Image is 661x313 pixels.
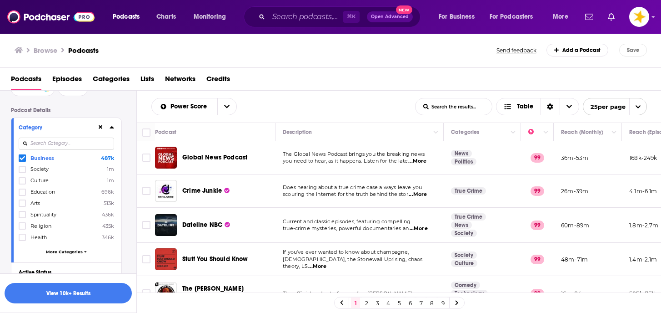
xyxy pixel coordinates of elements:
div: Podcast [155,127,176,138]
button: Category [19,122,97,133]
p: 99 [531,153,544,162]
a: Networks [165,72,195,90]
button: More Categories [19,249,114,254]
button: Choose View [496,98,579,115]
button: Active Status [19,267,114,278]
a: True Crime [451,187,486,195]
button: Column Actions [431,127,441,138]
button: open menu [583,98,647,115]
span: Culture [30,177,49,184]
button: Save [619,44,647,56]
button: Column Actions [508,127,519,138]
p: 99 [531,255,544,264]
span: Does hearing about a true crime case always leave you [283,184,422,190]
input: Search podcasts, credits, & more... [269,10,343,24]
span: you need to hear, as it happens. Listen for the late [283,158,408,164]
span: ...More [408,158,426,165]
span: scouring the internet for the truth behind the stor [283,191,408,197]
span: true-crime mysteries, powerful documentaries an [283,225,409,231]
a: 9 [438,298,447,308]
span: The Global News Podcast brings you the breaking news [283,151,425,157]
a: 8 [427,298,436,308]
span: [DEMOGRAPHIC_DATA], the Stonewall Uprising, chaos theory, LS [283,256,422,270]
a: Global News Podcast [155,147,177,169]
span: Society [30,166,49,172]
span: Dateline NBC [182,221,222,229]
span: Has Guests [15,87,41,92]
a: Episodes [52,72,82,90]
p: 168k-249k [629,154,657,162]
a: Crime Junkie [182,186,230,195]
span: The official podcast of comedian [PERSON_NAME]. [283,290,413,297]
p: 99 [531,186,544,195]
span: 513k [104,200,114,206]
span: Toggle select row [142,255,150,263]
img: Podchaser - Follow, Share and Rate Podcasts [7,8,95,26]
span: Current and classic episodes, featuring compelling [283,218,411,225]
span: Charts [156,10,176,23]
span: Active [66,87,80,92]
img: Stuff You Should Know [155,248,177,270]
a: Culture [451,260,477,267]
a: 1 [351,298,360,308]
span: 436k [102,211,114,218]
span: For Podcasters [490,10,533,23]
span: Toggle select row [142,187,150,195]
span: More [553,10,568,23]
span: 1m [107,166,114,172]
a: Dateline NBC [155,214,177,236]
img: User Profile [629,7,649,27]
h2: Choose List sort [151,98,237,115]
span: Business [30,155,54,161]
img: The Joe Rogan Experience [155,282,177,304]
a: Credits [206,72,230,90]
button: Open AdvancedNew [367,11,413,22]
div: Active Status [19,269,108,276]
a: Society [451,230,477,237]
span: Toggle select row [142,154,150,162]
span: ...More [308,263,326,270]
a: Categories [93,72,130,90]
button: Send feedback [494,46,539,54]
span: Monitoring [194,10,226,23]
p: 99 [531,221,544,230]
div: Category [19,124,91,131]
span: ...More [410,225,428,232]
a: 3 [373,298,382,308]
span: New [396,5,412,14]
span: Toggle select row [142,221,150,229]
a: Technology [451,290,488,297]
h3: Browse [34,46,57,55]
a: Society [451,251,477,259]
span: Table [517,103,533,110]
a: Dateline NBC [182,221,230,230]
a: Charts [150,10,181,24]
p: 4.1m-6.1m [629,187,657,195]
div: Power Score [528,127,541,138]
span: 346k [102,234,114,241]
button: Column Actions [541,127,551,138]
a: Show notifications dropdown [581,9,597,25]
button: open menu [546,10,580,24]
button: open menu [432,10,486,24]
span: Logged in as Spreaker_Prime [629,7,649,27]
div: Categories [451,127,479,138]
span: More Categories [46,249,83,254]
span: Spirituality [30,211,56,218]
input: Search Category... [19,138,114,150]
div: Sort Direction [541,98,560,115]
div: Description [283,127,312,138]
a: 5 [395,298,404,308]
h1: Podcasts [68,46,99,55]
p: 99 [531,289,544,298]
span: Arts [30,200,40,206]
a: News [451,150,472,157]
span: ⌘ K [343,11,360,23]
a: Add a Podcast [546,44,609,56]
span: 696k [101,189,114,195]
p: 60m-89m [561,221,589,229]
